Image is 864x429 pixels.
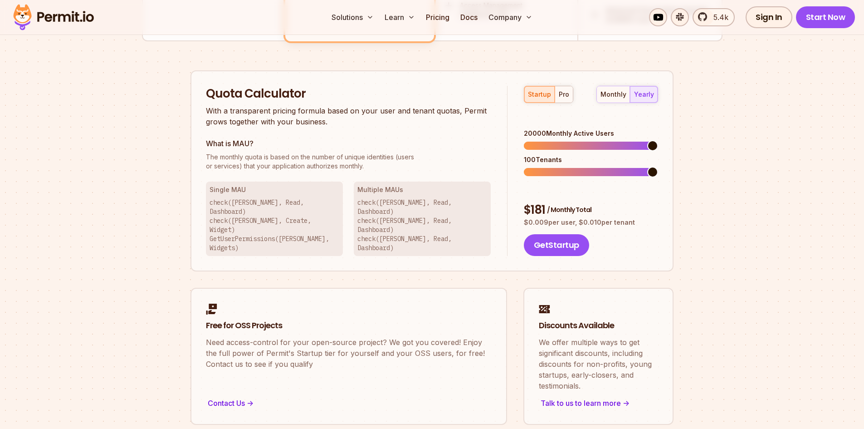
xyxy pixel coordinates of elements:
div: monthly [600,90,626,99]
h3: Multiple MAUs [357,185,487,194]
button: Learn [381,8,419,26]
div: Contact Us [206,397,492,409]
h3: What is MAU? [206,138,491,149]
p: check([PERSON_NAME], Read, Dashboard) check([PERSON_NAME], Read, Dashboard) check([PERSON_NAME], ... [357,198,487,252]
div: $ 181 [524,202,658,218]
span: 5.4k [708,12,728,23]
h2: Discounts Available [539,320,658,331]
a: Discounts AvailableWe offer multiple ways to get significant discounts, including discounts for n... [523,288,674,425]
span: / Monthly Total [547,205,591,214]
a: Docs [457,8,481,26]
span: -> [247,398,254,409]
a: Start Now [796,6,855,28]
span: The monthly quota is based on the number of unique identities (users [206,153,491,162]
div: 100 Tenants [524,155,658,164]
p: or services) that your application authorizes monthly. [206,153,491,171]
a: Pricing [422,8,453,26]
button: Company [485,8,536,26]
p: check([PERSON_NAME], Read, Dashboard) check([PERSON_NAME], Create, Widget) GetUserPermissions([PE... [210,198,339,252]
h2: Free for OSS Projects [206,320,492,331]
div: pro [559,90,569,99]
p: Need access-control for your open-source project? We got you covered! Enjoy the full power of Per... [206,337,492,370]
a: Free for OSS ProjectsNeed access-control for your open-source project? We got you covered! Enjoy ... [190,288,507,425]
a: 5.4k [693,8,735,26]
button: Solutions [328,8,377,26]
div: Talk to us to learn more [539,397,658,409]
p: We offer multiple ways to get significant discounts, including discounts for non-profits, young s... [539,337,658,391]
p: With a transparent pricing formula based on your user and tenant quotas, Permit grows together wi... [206,105,491,127]
h3: Single MAU [210,185,339,194]
h2: Quota Calculator [206,86,491,102]
p: $ 0.009 per user, $ 0.010 per tenant [524,218,658,227]
span: -> [623,398,630,409]
img: Permit logo [9,2,98,33]
button: GetStartup [524,234,589,256]
a: Sign In [746,6,792,28]
div: 20000 Monthly Active Users [524,129,658,138]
